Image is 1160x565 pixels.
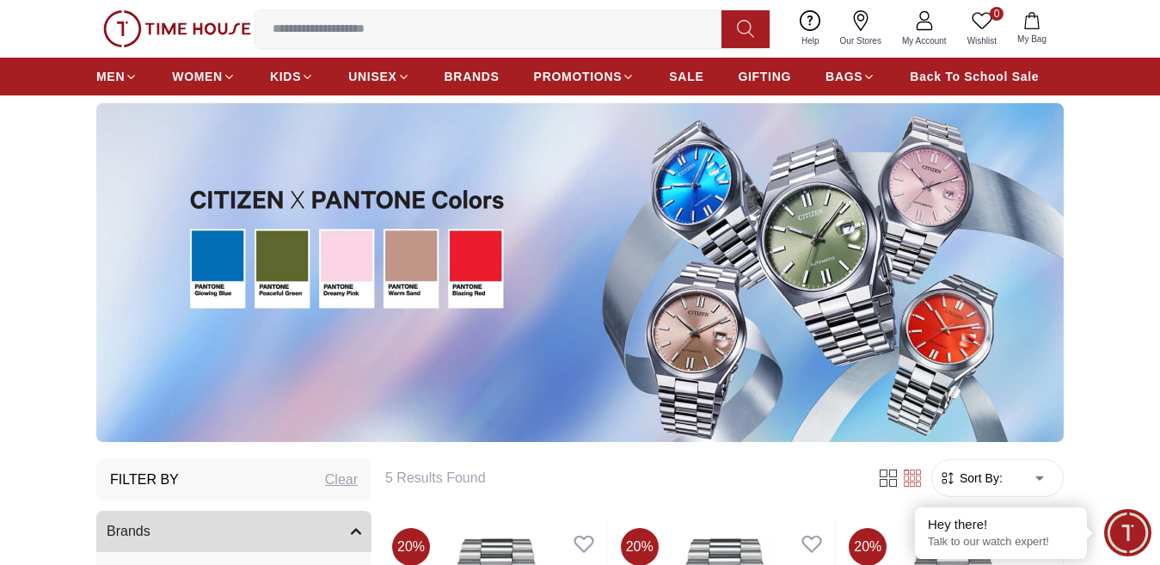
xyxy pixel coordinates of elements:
[830,7,892,51] a: Our Stores
[348,61,409,92] a: UNISEX
[96,68,125,85] span: MEN
[96,511,371,552] button: Brands
[325,470,358,490] div: Clear
[1010,33,1053,46] span: My Bag
[270,68,301,85] span: KIDS
[669,68,703,85] span: SALE
[895,34,954,47] span: My Account
[1104,509,1151,556] div: Chat Widget
[107,521,150,542] span: Brands
[795,34,826,47] span: Help
[738,68,791,85] span: GIFTING
[910,68,1039,85] span: Back To School Sale
[956,470,1003,487] span: Sort By:
[826,61,875,92] a: BAGS
[826,68,862,85] span: BAGS
[270,61,314,92] a: KIDS
[110,470,179,490] h3: Filter By
[1007,9,1057,49] button: My Bag
[833,34,888,47] span: Our Stores
[534,68,623,85] span: PROMOTIONS
[172,61,236,92] a: WOMEN
[957,7,1007,51] a: 0Wishlist
[669,61,703,92] a: SALE
[534,61,635,92] a: PROMOTIONS
[172,68,223,85] span: WOMEN
[738,61,791,92] a: GIFTING
[939,470,1003,487] button: Sort By:
[103,10,251,47] img: ...
[791,7,830,51] a: Help
[990,7,1003,21] span: 0
[445,68,500,85] span: BRANDS
[928,516,1074,533] div: Hey there!
[961,34,1003,47] span: Wishlist
[910,61,1039,92] a: Back To School Sale
[348,68,396,85] span: UNISEX
[445,61,500,92] a: BRANDS
[385,468,856,488] h6: 5 Results Found
[96,103,1064,442] img: ...
[96,61,138,92] a: MEN
[928,535,1074,550] p: Talk to our watch expert!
